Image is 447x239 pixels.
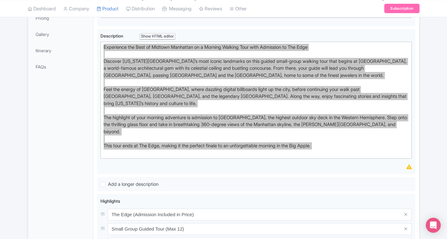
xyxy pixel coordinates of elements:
[100,33,124,38] span: Description
[100,198,120,204] span: Highlights
[29,27,92,41] a: Gallery
[29,11,92,25] a: Pricing
[384,4,419,13] a: Subscription
[108,181,158,187] span: Add a longer description
[426,218,441,233] div: Open Intercom Messenger
[29,43,92,58] a: Itinerary
[140,33,176,40] div: Show HTML editor
[104,44,409,156] div: Experience the Best of Midtown Manhattan on a Morning Walking Tour with Admission to The Edge Dis...
[29,60,92,74] a: FAQs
